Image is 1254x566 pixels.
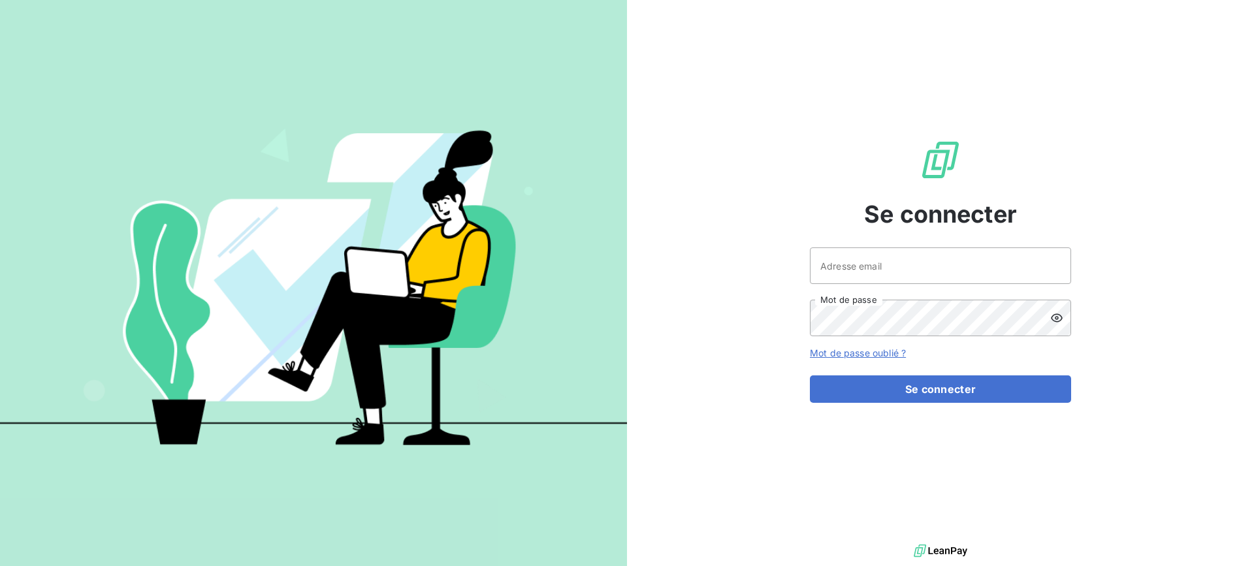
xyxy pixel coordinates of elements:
button: Se connecter [810,375,1071,403]
span: Se connecter [864,197,1017,232]
img: logo [914,541,967,561]
img: Logo LeanPay [920,139,961,181]
a: Mot de passe oublié ? [810,347,906,358]
input: placeholder [810,247,1071,284]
